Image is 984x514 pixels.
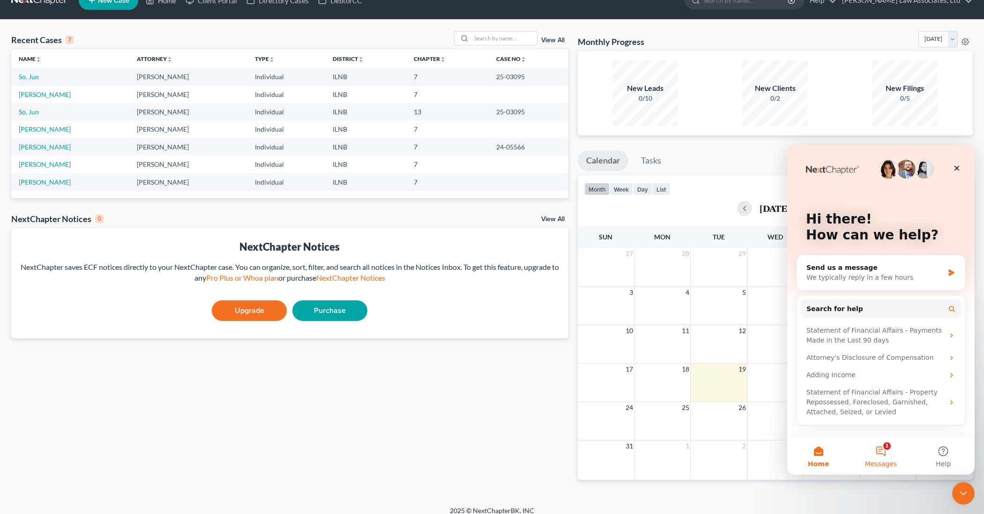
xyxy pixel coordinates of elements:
[741,287,747,298] span: 5
[19,73,39,81] a: So, Jun
[19,160,71,168] a: [PERSON_NAME]
[414,55,446,62] a: Chapterunfold_more
[625,402,634,413] span: 24
[738,325,747,336] span: 12
[325,138,406,156] td: ILNB
[406,156,489,173] td: 7
[129,138,247,156] td: [PERSON_NAME]
[206,273,278,282] a: Pro Plus or Whoa plan
[685,440,690,452] span: 1
[325,68,406,85] td: ILNB
[952,482,975,505] iframe: Intercom live chat
[247,103,325,120] td: Individual
[95,215,104,223] div: 0
[625,440,634,452] span: 31
[129,86,247,103] td: [PERSON_NAME]
[541,216,565,223] a: View All
[681,325,690,336] span: 11
[247,156,325,173] td: Individual
[610,183,633,195] button: week
[681,402,690,413] span: 25
[212,300,287,321] a: Upgrade
[496,55,526,62] a: Case Nounfold_more
[625,364,634,375] span: 17
[255,55,275,62] a: Typeunfold_more
[19,108,39,116] a: So, Jun
[247,68,325,85] td: Individual
[333,55,364,62] a: Districtunfold_more
[578,150,628,171] a: Calendar
[406,86,489,103] td: 7
[681,364,690,375] span: 18
[406,68,489,85] td: 7
[11,213,104,224] div: NextChapter Notices
[36,57,41,62] i: unfold_more
[541,37,565,44] a: View All
[471,31,537,45] input: Search by name...
[325,103,406,120] td: ILNB
[521,57,526,62] i: unfold_more
[628,287,634,298] span: 3
[652,183,670,195] button: list
[325,173,406,191] td: ILNB
[654,233,671,241] span: Mon
[247,138,325,156] td: Individual
[19,239,561,254] div: NextChapter Notices
[625,325,634,336] span: 10
[406,121,489,138] td: 7
[19,90,71,98] a: [PERSON_NAME]
[129,156,247,173] td: [PERSON_NAME]
[738,248,747,259] span: 29
[633,150,670,171] a: Tasks
[247,121,325,138] td: Individual
[406,138,489,156] td: 7
[358,57,364,62] i: unfold_more
[325,156,406,173] td: ILNB
[66,36,74,44] div: 7
[633,183,652,195] button: day
[742,94,808,103] div: 0/2
[129,173,247,191] td: [PERSON_NAME]
[584,183,610,195] button: month
[872,94,938,103] div: 0/5
[129,68,247,85] td: [PERSON_NAME]
[19,143,71,151] a: [PERSON_NAME]
[325,86,406,103] td: ILNB
[760,203,790,213] h2: [DATE]
[742,83,808,94] div: New Clients
[872,83,938,94] div: New Filings
[316,273,385,282] a: NextChapter Notices
[738,402,747,413] span: 26
[19,178,71,186] a: [PERSON_NAME]
[167,57,172,62] i: unfold_more
[489,68,568,85] td: 25-03095
[741,440,747,452] span: 2
[292,300,367,321] a: Purchase
[19,262,561,283] div: NextChapter saves ECF notices directly to your NextChapter case. You can organize, sort, filter, ...
[19,55,41,62] a: Nameunfold_more
[19,125,71,133] a: [PERSON_NAME]
[325,121,406,138] td: ILNB
[137,55,172,62] a: Attorneyunfold_more
[129,103,247,120] td: [PERSON_NAME]
[625,248,634,259] span: 27
[269,57,275,62] i: unfold_more
[612,94,678,103] div: 0/10
[247,173,325,191] td: Individual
